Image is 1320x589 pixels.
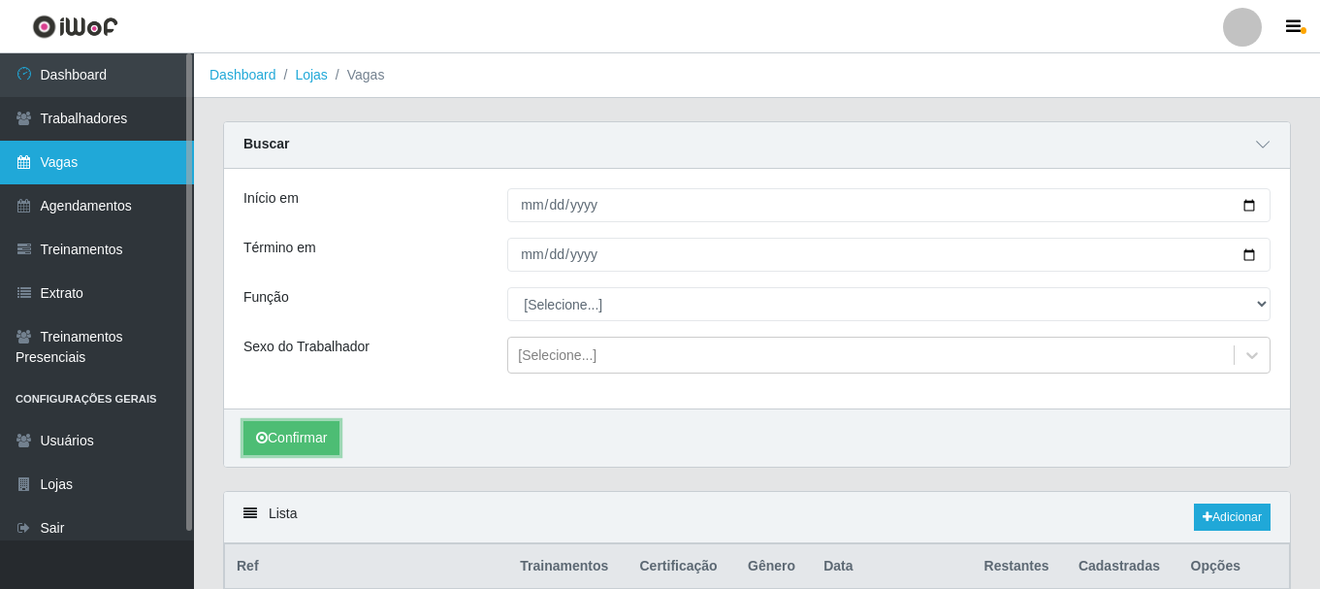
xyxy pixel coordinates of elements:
[243,188,299,209] label: Início em
[507,188,1271,222] input: 00/00/0000
[518,345,596,366] div: [Selecione...]
[243,337,370,357] label: Sexo do Trabalhador
[32,15,118,39] img: CoreUI Logo
[243,136,289,151] strong: Buscar
[328,65,385,85] li: Vagas
[295,67,327,82] a: Lojas
[209,67,276,82] a: Dashboard
[507,238,1271,272] input: 00/00/0000
[243,238,316,258] label: Término em
[194,53,1320,98] nav: breadcrumb
[1194,504,1271,531] a: Adicionar
[243,421,339,455] button: Confirmar
[224,492,1290,543] div: Lista
[243,287,289,308] label: Função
